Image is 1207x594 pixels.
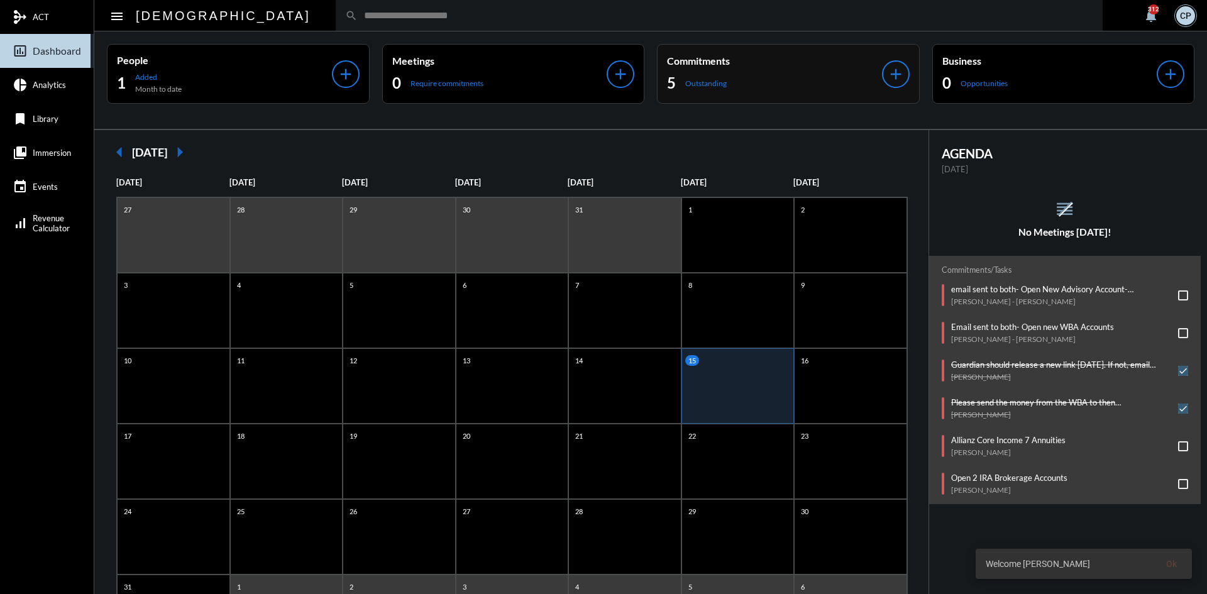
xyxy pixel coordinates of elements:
p: 29 [346,204,360,215]
p: 7 [572,280,582,290]
p: 30 [798,506,812,517]
mat-icon: signal_cellular_alt [13,216,28,231]
p: [PERSON_NAME] [951,485,1067,495]
p: 9 [798,280,808,290]
mat-icon: reorder [1054,199,1075,219]
p: 5 [685,581,695,592]
p: 20 [460,431,473,441]
p: [DATE] [342,177,455,187]
p: [PERSON_NAME] - [PERSON_NAME] [951,334,1114,344]
p: 1 [685,204,695,215]
p: 27 [460,506,473,517]
span: Dashboard [33,45,81,57]
p: Email sent to both- Open new WBA Accounts [951,322,1114,332]
p: 3 [460,581,470,592]
p: 12 [346,355,360,366]
h2: [DEMOGRAPHIC_DATA] [136,6,311,26]
h2: 1 [117,73,126,93]
p: [DATE] [568,177,681,187]
p: [DATE] [229,177,343,187]
p: [PERSON_NAME] - [PERSON_NAME] [951,297,1172,306]
p: [PERSON_NAME] [951,410,1172,419]
span: Welcome [PERSON_NAME] [986,558,1090,570]
p: 6 [798,581,808,592]
p: 14 [572,355,586,366]
span: ACT [33,12,49,22]
p: 2 [798,204,808,215]
mat-icon: collections_bookmark [13,145,28,160]
p: Guardian should release a new link [DATE]. If not, email [PERSON_NAME] [PERSON_NAME] [951,360,1172,370]
p: People [117,54,332,66]
mat-icon: search [345,9,358,22]
p: 11 [234,355,248,366]
div: 312 [1149,4,1159,14]
p: Commitments [667,55,882,67]
p: 18 [234,431,248,441]
p: 4 [234,280,244,290]
p: 29 [685,506,699,517]
p: Please send the money from the WBA to then [PERSON_NAME]. [951,397,1172,407]
p: Allianz Core Income 7 Annuities [951,435,1066,445]
mat-icon: add [1162,65,1179,83]
mat-icon: arrow_left [107,140,132,165]
p: 15 [685,355,699,366]
p: Outstanding [685,79,727,88]
span: Immersion [33,148,71,158]
h2: 0 [942,73,951,93]
h2: 0 [392,73,401,93]
p: Added [135,72,182,82]
mat-icon: add [887,65,905,83]
p: [PERSON_NAME] [951,448,1066,457]
p: Require commitments [411,79,483,88]
mat-icon: mediation [13,9,28,25]
p: [DATE] [793,177,907,187]
p: 31 [121,581,135,592]
h2: AGENDA [942,146,1189,161]
h2: 5 [667,73,676,93]
p: 28 [572,506,586,517]
p: email sent to both- Open New Advisory Account- TUF681988 [951,284,1172,294]
p: 16 [798,355,812,366]
p: Meetings [392,55,607,67]
p: 23 [798,431,812,441]
p: 5 [346,280,356,290]
mat-icon: event [13,179,28,194]
p: 26 [346,506,360,517]
p: Business [942,55,1157,67]
h2: Commitments/Tasks [942,265,1189,275]
p: 10 [121,355,135,366]
mat-icon: arrow_right [167,140,192,165]
span: Events [33,182,58,192]
p: 24 [121,506,135,517]
p: 28 [234,204,248,215]
p: 27 [121,204,135,215]
mat-icon: Side nav toggle icon [109,9,124,24]
div: CP [1176,6,1195,25]
p: 21 [572,431,586,441]
span: Revenue Calculator [33,213,70,233]
p: [DATE] [942,164,1189,174]
p: [DATE] [681,177,794,187]
h2: [DATE] [132,145,167,159]
p: 3 [121,280,131,290]
p: 13 [460,355,473,366]
p: 17 [121,431,135,441]
span: Analytics [33,80,66,90]
p: 4 [572,581,582,592]
mat-icon: notifications [1144,8,1159,23]
p: 2 [346,581,356,592]
mat-icon: insert_chart_outlined [13,43,28,58]
p: [DATE] [455,177,568,187]
p: Open 2 IRA Brokerage Accounts [951,473,1067,483]
p: 1 [234,581,244,592]
p: [PERSON_NAME] [951,372,1172,382]
p: 31 [572,204,586,215]
p: Opportunities [961,79,1008,88]
p: 19 [346,431,360,441]
span: Library [33,114,58,124]
p: 22 [685,431,699,441]
p: 8 [685,280,695,290]
mat-icon: add [337,65,355,83]
mat-icon: add [612,65,629,83]
mat-icon: pie_chart [13,77,28,92]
